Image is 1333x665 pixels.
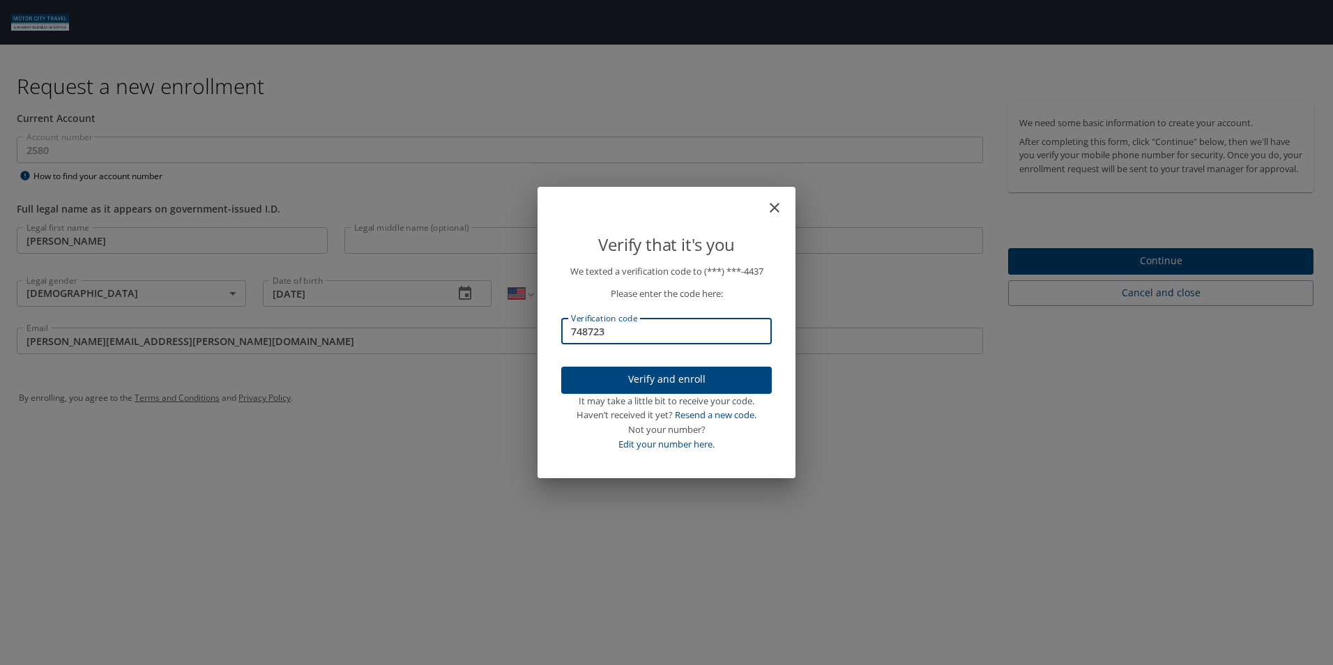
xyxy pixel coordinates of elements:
p: Verify that it's you [561,231,772,258]
button: Verify and enroll [561,367,772,394]
a: Edit your number here. [618,438,715,450]
span: Verify and enroll [572,371,761,388]
div: Not your number? [561,422,772,437]
button: close [773,192,790,209]
div: Haven’t received it yet? [561,408,772,422]
a: Resend a new code. [675,408,756,421]
p: We texted a verification code to (***) ***- 4437 [561,264,772,279]
p: Please enter the code here: [561,286,772,301]
div: It may take a little bit to receive your code. [561,394,772,408]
